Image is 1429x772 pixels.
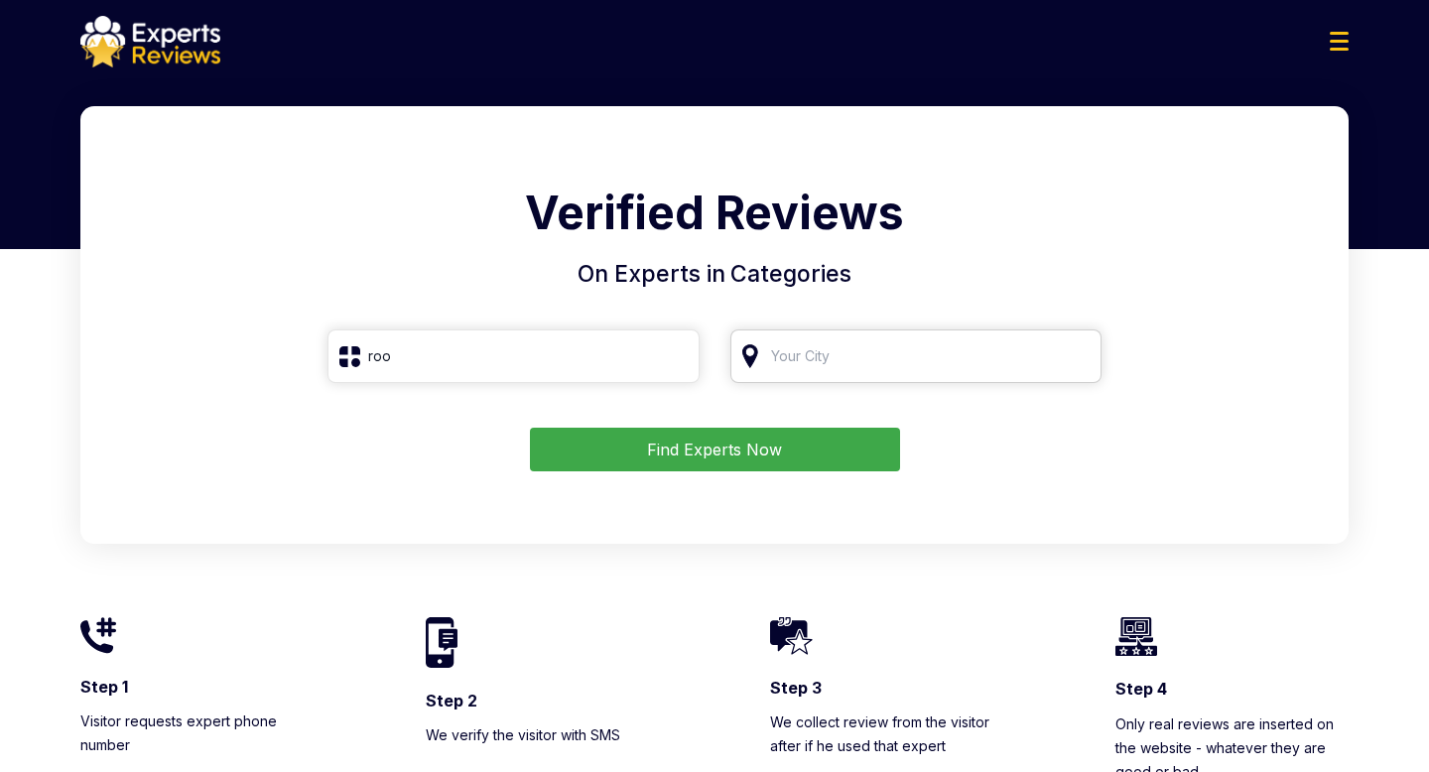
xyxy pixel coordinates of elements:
img: homeIcon1 [80,617,116,654]
h3: Step 3 [770,677,1004,699]
h3: Step 2 [426,690,660,711]
h3: Step 4 [1115,678,1350,700]
h1: Verified Reviews [104,179,1325,257]
button: Find Experts Now [530,428,900,471]
h3: Step 1 [80,676,315,698]
p: Visitor requests expert phone number [80,709,315,757]
img: homeIcon3 [770,617,813,655]
h4: On Experts in Categories [104,257,1325,292]
p: We verify the visitor with SMS [426,723,660,747]
img: Menu Icon [1330,32,1349,51]
input: Search Category [327,329,700,383]
img: homeIcon2 [426,617,457,667]
input: Your City [730,329,1103,383]
img: homeIcon4 [1115,617,1157,656]
img: logo [80,16,220,67]
p: We collect review from the visitor after if he used that expert [770,710,1004,758]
